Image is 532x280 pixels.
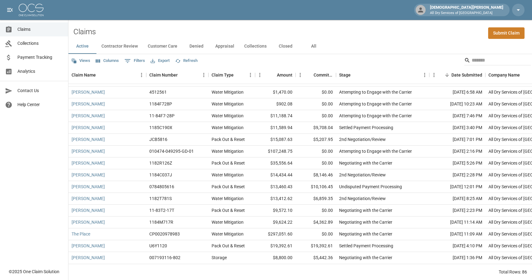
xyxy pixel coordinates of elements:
a: [PERSON_NAME] [72,113,105,119]
div: Storage [212,254,227,261]
div: Claim Type [212,66,234,84]
div: 11-83T2-17T [149,207,174,213]
button: Menu [296,70,305,80]
div: Amount [277,66,292,84]
div: Pack Out & Reset [212,136,245,142]
div: Water Mitigation [212,124,244,131]
a: [PERSON_NAME] [72,160,105,166]
div: $11,188.74 [255,110,296,122]
button: Views [70,56,92,66]
div: Water Mitigation [212,89,244,95]
a: [PERSON_NAME] [72,148,105,154]
div: Water Mitigation [212,113,244,119]
button: All [300,39,328,54]
button: Appraisal [210,39,239,54]
div: 1184M717R [149,219,173,225]
div: [DATE] 3:40 PM [429,122,485,134]
div: $19,392.61 [255,240,296,252]
span: Payment Tracking [17,54,63,61]
div: [DATE] 2:23 PM [429,205,485,217]
div: Water Mitigation [212,148,244,154]
div: [DATE] 7:46 PM [429,110,485,122]
span: Analytics [17,68,63,75]
a: The Place [72,231,90,237]
button: Select columns [94,56,120,66]
button: Menu [137,70,146,80]
div: $14,434.44 [255,169,296,181]
div: Water Mitigation [212,101,244,107]
button: Sort [234,71,242,79]
div: $35,556.64 [255,157,296,169]
span: Claims [17,26,63,33]
button: Contractor Review [96,39,143,54]
div: Claim Name [68,66,146,84]
button: Sort [268,71,277,79]
div: Company Name [488,66,520,84]
div: dynamic tabs [68,39,532,54]
button: Closed [272,39,300,54]
div: Attempting to Engage with the Carrier [339,113,412,119]
span: Help Center [17,101,63,108]
div: Attempting to Engage with the Carrier [339,89,412,95]
div: Water Mitigation [212,195,244,202]
div: $0.00 [296,157,336,169]
div: [DATE] 11:09 AM [429,228,485,240]
div: Total Rows: 86 [499,269,527,275]
div: $10,106.45 [296,181,336,193]
div: Settled Payment Processing [339,243,393,249]
div: 2nd Negotiation/Review [339,136,386,142]
div: 1184C037J [149,172,172,178]
div: Committed Amount [314,66,333,84]
div: © 2025 One Claim Solution [9,268,59,275]
div: 1182T781S [149,195,172,202]
a: [PERSON_NAME] [72,184,105,190]
div: Negotiating with the Carrier [339,254,392,261]
div: CP0020978983 [149,231,180,237]
div: $9,708.04 [296,122,336,134]
div: Attempting to Engage with the Carrier [339,101,412,107]
button: Sort [96,71,105,79]
a: [PERSON_NAME] [72,136,105,142]
button: Menu [429,70,439,80]
div: [DATE] 2:16 PM [429,146,485,157]
div: $19,392.61 [296,240,336,252]
div: $0.00 [296,205,336,217]
a: [PERSON_NAME] [72,254,105,261]
p: All Dry Services of [GEOGRAPHIC_DATA] [430,11,503,16]
div: Water Mitigation [212,219,244,225]
div: 2nd Negotiation/Review [339,172,386,178]
div: 007193116-802 [149,254,180,261]
a: Submit Claim [488,27,525,39]
div: Negotiating with the Carrier [339,160,392,166]
div: [DATE] 7:01 PM [429,134,485,146]
img: ocs-logo-white-transparent.png [19,4,44,16]
div: Stage [336,66,429,84]
div: $0.00 [296,228,336,240]
a: [PERSON_NAME] [72,101,105,107]
div: $0.00 [296,146,336,157]
div: Pack Out & Reset [212,184,245,190]
button: Sort [178,71,186,79]
div: Amount [255,66,296,84]
button: Customer Care [143,39,182,54]
div: $0.00 [296,98,336,110]
button: Denied [182,39,210,54]
div: Claim Type [208,66,255,84]
a: [PERSON_NAME] [72,195,105,202]
div: Pack Out & Reset [212,160,245,166]
div: [DATE] 10:23 AM [429,98,485,110]
div: Stage [339,66,351,84]
button: Export [149,56,171,66]
div: $8,800.00 [255,252,296,264]
div: Claim Number [146,66,208,84]
div: 010474-049295-GD-01 [149,148,194,154]
span: Contact Us [17,87,63,94]
button: Menu [199,70,208,80]
a: [PERSON_NAME] [72,243,105,249]
div: [DATE] 8:25 AM [429,193,485,205]
button: Refresh [174,56,199,66]
div: [DEMOGRAPHIC_DATA][PERSON_NAME] [427,4,506,16]
button: open drawer [4,4,16,16]
div: [DATE] 12:01 PM [429,181,485,193]
div: $13,460.43 [255,181,296,193]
